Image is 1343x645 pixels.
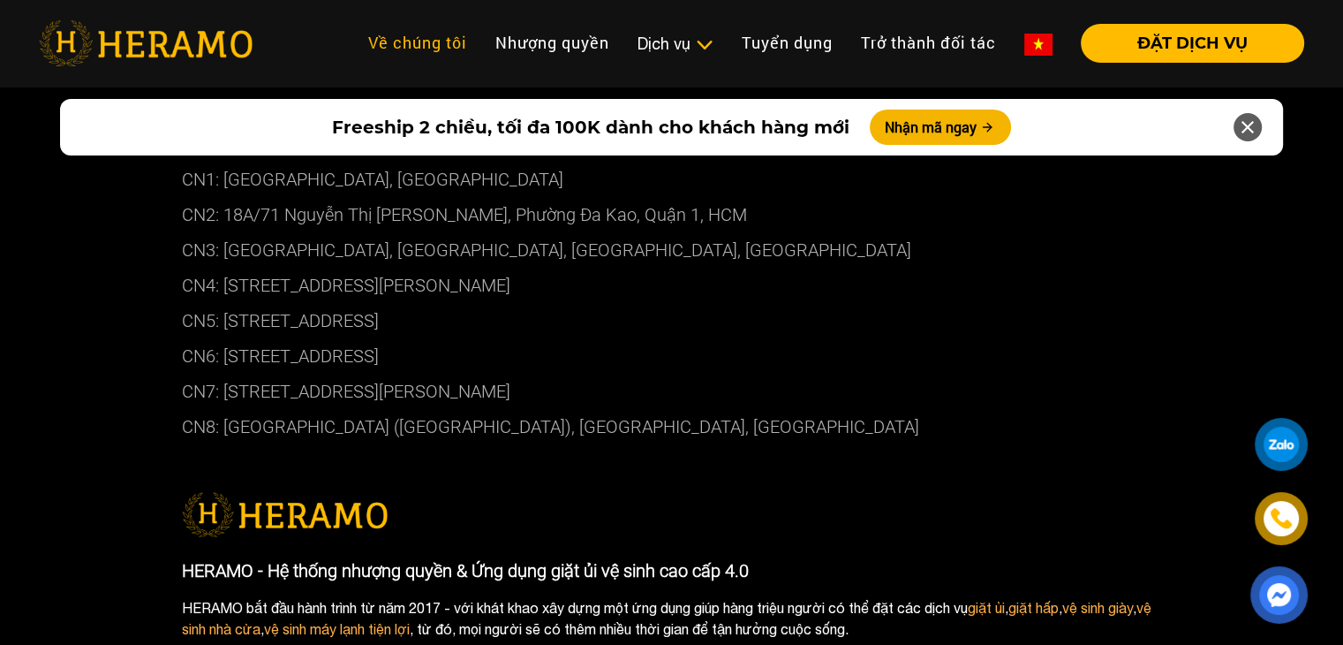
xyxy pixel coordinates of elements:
[870,110,1011,145] button: Nhận mã ngay
[182,162,1162,197] p: CN1: [GEOGRAPHIC_DATA], [GEOGRAPHIC_DATA]
[695,36,713,54] img: subToggleIcon
[182,600,1151,637] a: vệ sinh nhà cửa
[182,232,1162,268] p: CN3: [GEOGRAPHIC_DATA], [GEOGRAPHIC_DATA], [GEOGRAPHIC_DATA], [GEOGRAPHIC_DATA]
[182,303,1162,338] p: CN5: [STREET_ADDRESS]
[968,600,1005,616] a: giặt ủi
[728,24,847,62] a: Tuyển dụng
[264,621,410,637] a: vệ sinh máy lạnh tiện lợi
[182,597,1162,640] p: HERAMO bắt đầu hành trình từ năm 2017 - với khát khao xây dựng một ứng dụng giúp hàng triệu người...
[182,197,1162,232] p: CN2: 18A/71 Nguyễn Thị [PERSON_NAME], Phường Đa Kao, Quận 1, HCM
[182,268,1162,303] p: CN4: [STREET_ADDRESS][PERSON_NAME]
[1081,24,1304,63] button: ĐẶT DỊCH VỤ
[481,24,623,62] a: Nhượng quyền
[182,558,1162,584] p: HERAMO - Hệ thống nhượng quyền & Ứng dụng giặt ủi vệ sinh cao cấp 4.0
[354,24,481,62] a: Về chúng tôi
[1257,495,1305,543] a: phone-icon
[1067,35,1304,51] a: ĐẶT DỊCH VỤ
[182,374,1162,409] p: CN7: [STREET_ADDRESS][PERSON_NAME]
[1062,600,1133,616] a: vệ sinh giày
[182,409,1162,444] p: CN8: [GEOGRAPHIC_DATA] ([GEOGRAPHIC_DATA]), [GEOGRAPHIC_DATA], [GEOGRAPHIC_DATA]
[331,114,849,140] span: Freeship 2 chiều, tối đa 100K dành cho khách hàng mới
[182,492,388,536] img: logo
[1269,506,1294,531] img: phone-icon
[1008,600,1059,616] a: giặt hấp
[1024,34,1053,56] img: vn-flag.png
[182,338,1162,374] p: CN6: [STREET_ADDRESS]
[847,24,1010,62] a: Trở thành đối tác
[39,20,253,66] img: heramo-logo.png
[638,32,713,56] div: Dịch vụ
